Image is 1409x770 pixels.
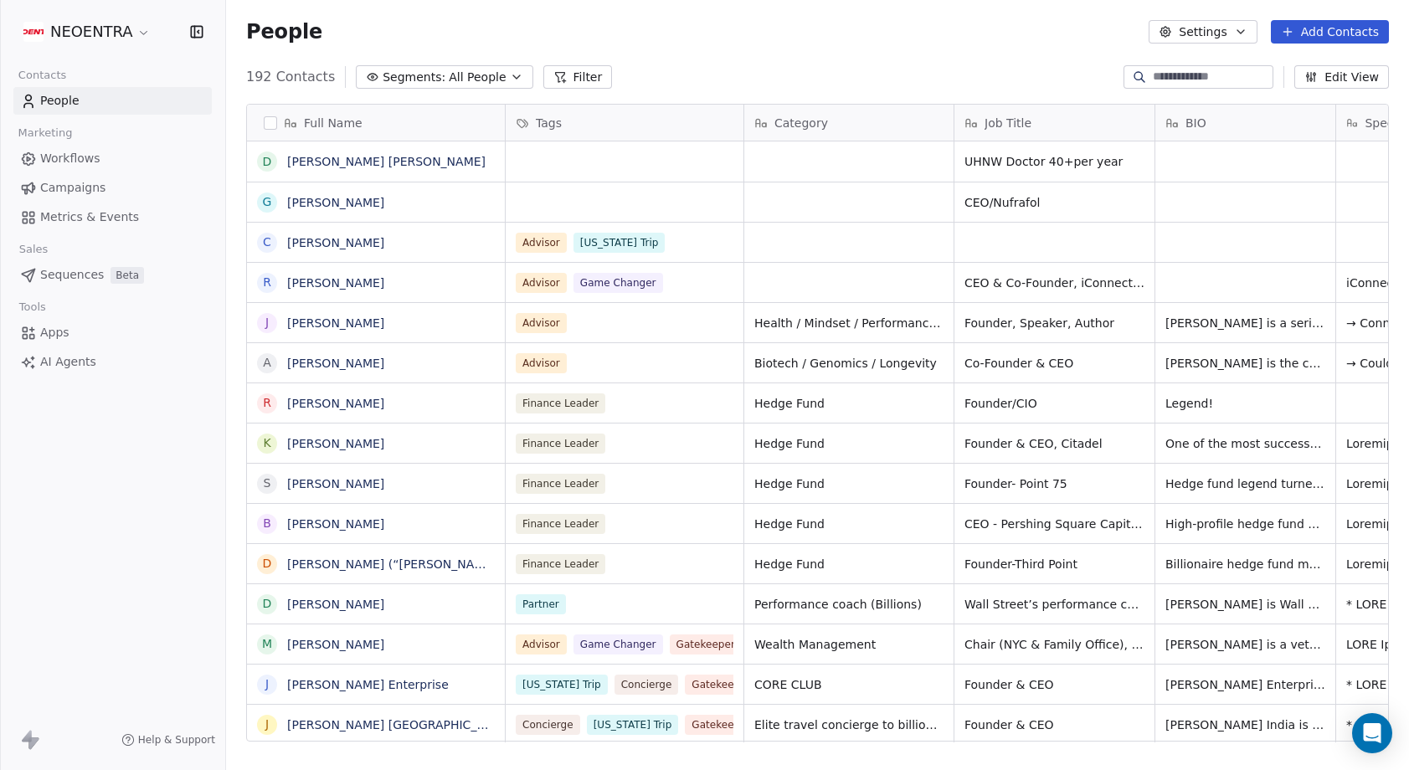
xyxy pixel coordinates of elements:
div: B [263,515,271,532]
span: Wall Street’s performance coach (Billions) [964,596,1144,613]
span: Concierge [516,715,580,735]
div: C [263,234,271,251]
div: Tags [506,105,743,141]
span: Help & Support [138,733,215,747]
div: Category [744,105,954,141]
div: J [265,675,269,693]
span: [PERSON_NAME] India is an elite travel concierge to billionaires, heads of state, and UHNW execut... [1165,716,1325,733]
span: High-profile hedge fund manager known for bold bets and activist campaigns. Founder of [GEOGRAPHI... [1165,516,1325,532]
span: NEOENTRA [50,21,133,43]
div: Full Name [247,105,505,141]
span: Finance Leader [516,554,605,574]
span: Hedge Fund [754,475,944,492]
a: [PERSON_NAME] [287,316,384,330]
span: [PERSON_NAME] is a veteran family office advisor and TIGER 21 chair overseeing multiple NYC group... [1165,636,1325,653]
span: [US_STATE] Trip [573,233,666,253]
span: Biotech / Genomics / Longevity [754,355,944,372]
div: R [263,274,271,291]
span: Game Changer [573,273,663,293]
a: [PERSON_NAME] [287,236,384,249]
span: Founder, Speaker, Author [964,315,1144,331]
span: CEO & Co-Founder, iConnections [964,275,1144,291]
span: Full Name [304,115,363,131]
span: Advisor [516,233,567,253]
span: Gatekeeper [685,675,757,695]
a: [PERSON_NAME] [287,598,384,611]
span: Advisor [516,313,567,333]
span: Gatekeeper [685,715,757,735]
span: [PERSON_NAME] is Wall Street’s premier performance coach and a renowned neuropsychology expert fo... [1165,596,1325,613]
span: Partner [516,594,566,614]
a: Campaigns [13,174,212,202]
span: Marketing [11,121,80,146]
button: Filter [543,65,613,89]
span: Founder- Point 75 [964,475,1144,492]
a: [PERSON_NAME] [287,477,384,490]
span: Founder & CEO, Citadel [964,435,1144,452]
span: People [40,92,80,110]
div: grid [247,141,506,742]
span: CEO - Pershing Square Capital Management [964,516,1144,532]
span: Hedge Fund [754,395,944,412]
span: Concierge [615,675,679,695]
span: Elite travel concierge to billionaires [754,716,944,733]
div: D [263,595,272,613]
a: [PERSON_NAME] [GEOGRAPHIC_DATA] [287,718,512,731]
span: [PERSON_NAME] is a serial entrepreneur, NYT bestselling author, co-founder of [PERSON_NAME] (sold... [1165,315,1325,331]
span: 192 Contacts [246,67,335,87]
a: [PERSON_NAME] [287,517,384,531]
div: A [263,354,271,372]
div: G [263,193,272,211]
a: People [13,87,212,115]
span: Gatekeeper [670,634,742,654]
span: Sequences [40,266,104,284]
span: Chair (NYC & Family Office), TIGER 21, CEO, CWM Family Office Advisors [964,636,1144,653]
span: UHNW Doctor 40+per year [964,153,1144,170]
span: Tags [536,115,562,131]
button: NEOENTRA [20,18,154,46]
span: CEO/Nufrafol [964,194,1144,211]
span: Hedge Fund [754,556,944,572]
a: [PERSON_NAME] [287,638,384,651]
span: Advisor [516,634,567,654]
span: Finance Leader [516,474,605,494]
span: Health / Mindset / Performance / Events [754,315,944,331]
span: Contacts [11,63,74,88]
div: D [263,153,272,171]
button: Add Contacts [1271,20,1389,44]
span: AI Agents [40,353,96,371]
span: BIO [1185,115,1206,131]
span: Co-Founder & CEO [964,355,1144,372]
a: [PERSON_NAME] (“[PERSON_NAME]”) [PERSON_NAME] [287,557,608,571]
a: [PERSON_NAME] [287,357,384,370]
div: D [263,555,272,572]
span: Wealth Management [754,636,944,653]
span: Beta [111,267,144,284]
div: K [263,434,270,452]
a: SequencesBeta [13,261,212,289]
a: Workflows [13,145,212,172]
button: Edit View [1294,65,1389,89]
span: Apps [40,324,69,341]
span: One of the most successful hedge fund managers in history, founder of Citadel – a $60+ billion mu... [1165,435,1325,452]
div: Job Title [954,105,1154,141]
span: Finance Leader [516,434,605,454]
span: [US_STATE] Trip [587,715,679,735]
span: Category [774,115,828,131]
span: Finance Leader [516,393,605,413]
span: Founder/CIO [964,395,1144,412]
div: BIO [1155,105,1335,141]
span: Tools [12,295,53,320]
span: Sales [12,237,55,262]
span: Founder & CEO [964,676,1144,693]
div: Open Intercom Messenger [1352,713,1392,753]
a: [PERSON_NAME] [287,276,384,290]
div: R [263,394,271,412]
img: Additional.svg [23,22,44,42]
a: [PERSON_NAME] Enterprise [287,678,449,691]
span: [US_STATE] Trip [516,675,608,695]
a: [PERSON_NAME] [287,196,384,209]
span: Segments: [383,69,445,86]
span: People [246,19,322,44]
span: Legend! [1165,395,1325,412]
